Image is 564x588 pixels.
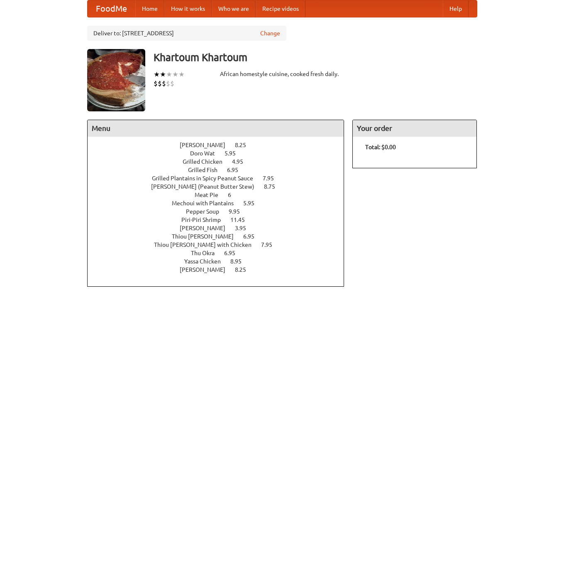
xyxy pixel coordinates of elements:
a: Home [135,0,164,17]
a: [PERSON_NAME] (Peanut Butter Stew) 8.75 [151,183,291,190]
span: Thu Okra [191,250,223,256]
span: [PERSON_NAME] [180,225,234,231]
a: Piri-Piri Shrimp 11.45 [181,217,260,223]
a: Help [443,0,469,17]
span: 8.25 [235,142,254,148]
li: ★ [154,70,160,79]
li: ★ [160,70,166,79]
a: Change [260,29,280,37]
span: Mechoui with Plantains [172,200,242,207]
a: Pepper Soup 9.95 [186,208,255,215]
li: $ [170,79,174,88]
h4: Your order [353,120,476,137]
a: [PERSON_NAME] 3.95 [180,225,261,231]
span: 6.95 [243,233,263,240]
li: $ [158,79,162,88]
b: Total: $0.00 [365,144,396,150]
span: Pepper Soup [186,208,227,215]
span: Grilled Chicken [183,158,231,165]
li: ★ [166,70,172,79]
span: 5.95 [225,150,244,157]
span: 7.95 [261,241,281,248]
span: 6.95 [227,167,247,173]
a: Recipe videos [256,0,305,17]
span: Meat Pie [195,192,227,198]
a: Grilled Fish 6.95 [188,167,254,173]
li: $ [154,79,158,88]
span: Doro Wat [190,150,223,157]
a: Thiou [PERSON_NAME] 6.95 [172,233,270,240]
a: Yassa Chicken 8.95 [184,258,257,265]
a: Doro Wat 5.95 [190,150,251,157]
span: 6.95 [224,250,244,256]
span: [PERSON_NAME] [180,266,234,273]
span: Grilled Fish [188,167,226,173]
a: Meat Pie 6 [195,192,247,198]
span: 6 [228,192,239,198]
span: [PERSON_NAME] (Peanut Butter Stew) [151,183,263,190]
div: African homestyle cuisine, cooked fresh daily. [220,70,344,78]
a: Thu Okra 6.95 [191,250,251,256]
span: 8.95 [230,258,250,265]
span: [PERSON_NAME] [180,142,234,148]
li: ★ [178,70,185,79]
span: 11.45 [230,217,253,223]
a: FoodMe [88,0,135,17]
a: Grilled Chicken 4.95 [183,158,259,165]
span: 5.95 [243,200,263,207]
span: Grilled Plantains in Spicy Peanut Sauce [152,175,261,182]
a: Mechoui with Plantains 5.95 [172,200,270,207]
a: Grilled Plantains in Spicy Peanut Sauce 7.95 [152,175,289,182]
span: Thiou [PERSON_NAME] with Chicken [154,241,260,248]
span: 7.95 [263,175,282,182]
a: [PERSON_NAME] 8.25 [180,266,261,273]
span: 8.75 [264,183,283,190]
h4: Menu [88,120,344,137]
span: 8.25 [235,266,254,273]
span: Piri-Piri Shrimp [181,217,229,223]
span: 9.95 [229,208,248,215]
a: Who we are [212,0,256,17]
span: Thiou [PERSON_NAME] [172,233,242,240]
span: Yassa Chicken [184,258,229,265]
span: 3.95 [235,225,254,231]
a: Thiou [PERSON_NAME] with Chicken 7.95 [154,241,288,248]
li: $ [166,79,170,88]
a: [PERSON_NAME] 8.25 [180,142,261,148]
div: Deliver to: [STREET_ADDRESS] [87,26,286,41]
li: ★ [172,70,178,79]
li: $ [162,79,166,88]
span: 4.95 [232,158,251,165]
a: How it works [164,0,212,17]
h3: Khartoum Khartoum [154,49,477,66]
img: angular.jpg [87,49,145,111]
